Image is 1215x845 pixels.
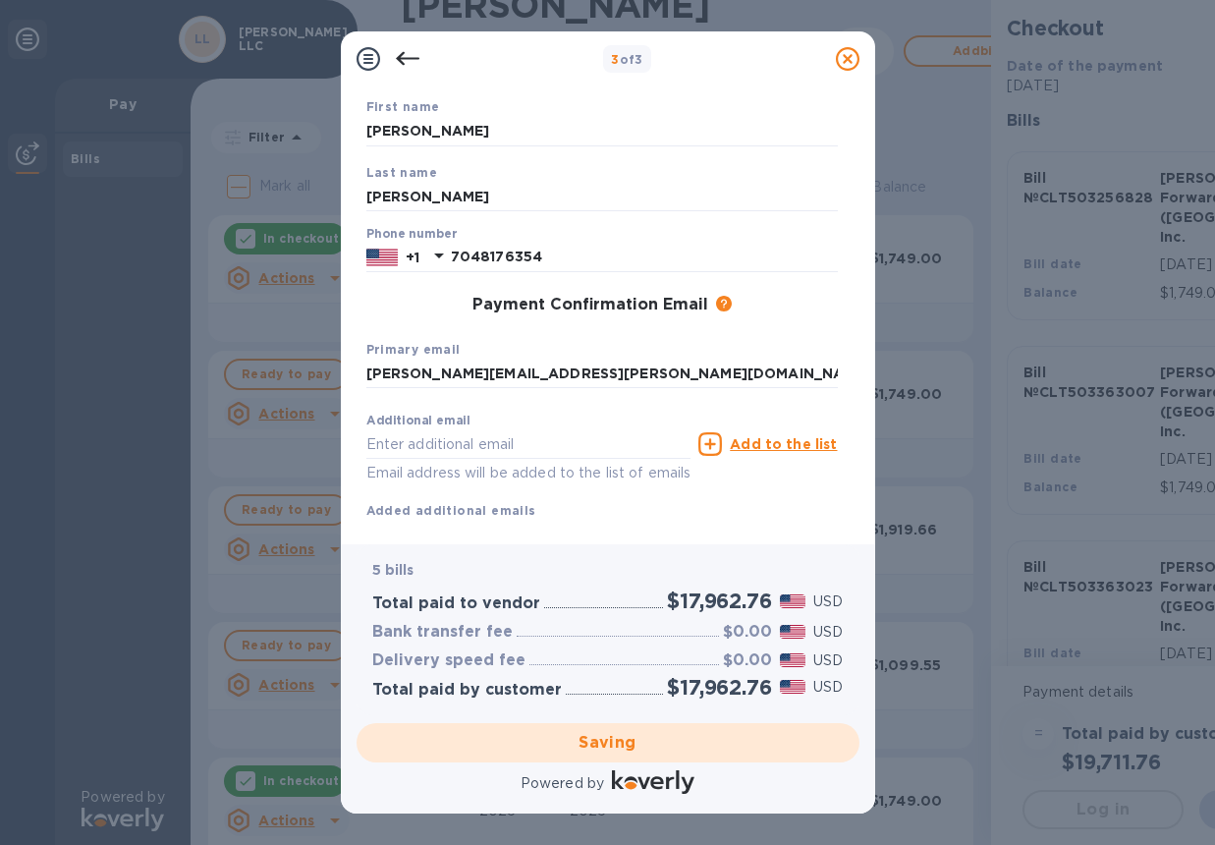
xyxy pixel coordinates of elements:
[366,182,838,211] input: Enter your last name
[366,247,398,268] img: US
[372,651,525,670] h3: Delivery speed fee
[372,562,414,578] b: 5 bills
[723,651,772,670] h3: $0.00
[366,360,838,389] input: Enter your primary name
[667,589,771,613] h2: $17,962.76
[366,342,461,357] b: Primary email
[611,52,643,67] b: of 3
[472,296,708,314] h3: Payment Confirmation Email
[366,99,440,114] b: First name
[611,52,619,67] span: 3
[813,677,843,698] p: USD
[366,429,691,459] input: Enter additional email
[366,117,838,146] input: Enter your first name
[366,503,536,518] b: Added additional emails
[612,770,694,794] img: Logo
[780,653,806,667] img: USD
[451,243,838,272] input: Enter your phone number
[372,623,513,642] h3: Bank transfer fee
[366,229,457,241] label: Phone number
[813,650,843,671] p: USD
[813,622,843,643] p: USD
[366,416,470,427] label: Additional email
[406,248,419,267] p: +1
[521,773,604,794] p: Powered by
[780,594,806,608] img: USD
[372,681,562,700] h3: Total paid by customer
[780,680,806,694] img: USD
[366,165,438,180] b: Last name
[730,436,837,452] u: Add to the list
[372,594,540,613] h3: Total paid to vendor
[667,675,771,700] h2: $17,962.76
[813,591,843,612] p: USD
[780,625,806,639] img: USD
[366,462,691,484] p: Email address will be added to the list of emails
[723,623,772,642] h3: $0.00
